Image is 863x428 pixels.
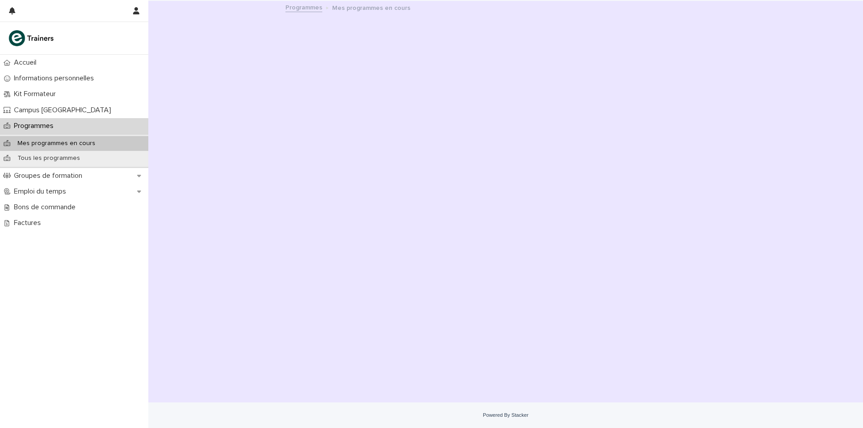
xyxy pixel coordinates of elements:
p: Kit Formateur [10,90,63,98]
p: Groupes de formation [10,172,89,180]
p: Informations personnelles [10,74,101,83]
p: Emploi du temps [10,187,73,196]
p: Accueil [10,58,44,67]
p: Tous les programmes [10,154,87,162]
a: Programmes [285,2,322,12]
p: Campus [GEOGRAPHIC_DATA] [10,106,118,115]
img: K0CqGN7SDeD6s4JG8KQk [7,29,57,47]
p: Bons de commande [10,203,83,212]
p: Mes programmes en cours [10,140,102,147]
p: Factures [10,219,48,227]
p: Mes programmes en cours [332,2,410,12]
a: Powered By Stacker [483,412,528,418]
p: Programmes [10,122,61,130]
